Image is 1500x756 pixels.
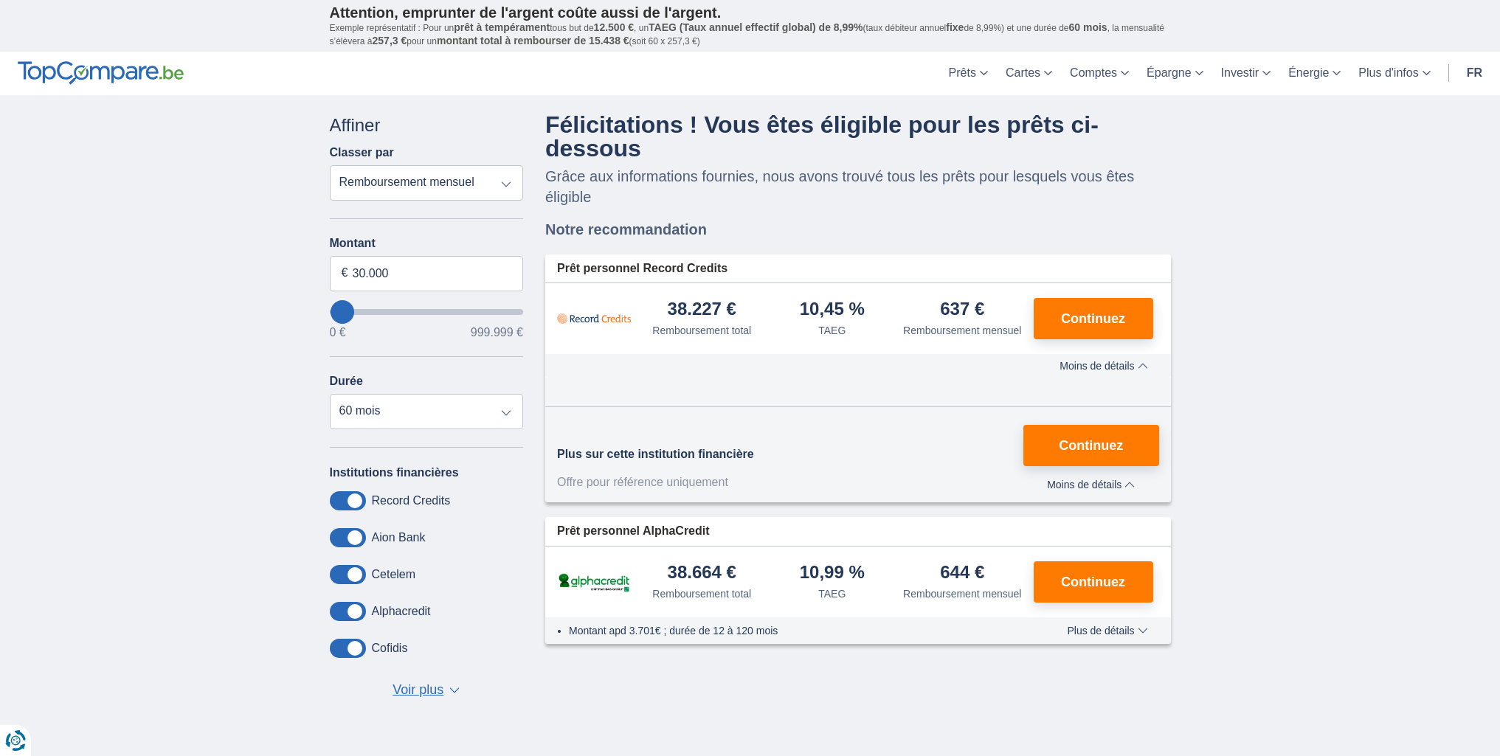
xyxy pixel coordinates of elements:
[652,323,751,338] div: Remboursement total
[330,466,459,479] label: Institutions financières
[557,523,710,540] span: Prêt personnel AlphaCredit
[545,166,1171,207] p: Grâce aux informations fournies, nous avons trouvé tous les prêts pour lesquels vous êtes éligible
[373,35,407,46] span: 257,3 €
[1034,298,1153,339] button: Continuez
[1034,561,1153,603] button: Continuez
[330,327,346,339] span: 0 €
[330,375,363,388] label: Durée
[800,300,865,320] div: 10,45 %
[1061,312,1125,325] span: Continuez
[1047,479,1135,490] span: Moins de détails
[1069,21,1107,33] span: 60 mois
[594,21,635,33] span: 12.500 €
[437,35,629,46] span: montant total à rembourser de 15.438 €
[330,309,524,315] input: wantToBorrow
[940,563,984,583] div: 644 €
[940,300,984,320] div: 637 €
[668,300,736,320] div: 38.227 €
[1048,360,1158,372] button: Moins de détails
[1349,52,1439,95] a: Plus d'infos
[557,446,772,463] div: Plus sur cette institution financière
[372,494,451,507] label: Record Credits
[1458,52,1491,95] a: fr
[342,265,348,282] span: €
[1138,52,1212,95] a: Épargne
[557,474,772,491] div: Offre pour référence uniquement
[1067,625,1147,636] span: Plus de détails
[372,642,408,655] label: Cofidis
[903,586,1021,601] div: Remboursement mensuel
[454,21,550,33] span: prêt à tempérament
[903,323,1021,338] div: Remboursement mensuel
[1059,439,1123,452] span: Continuez
[330,113,524,138] div: Affiner
[1056,625,1158,637] button: Plus de détails
[1023,474,1158,490] button: Moins de détails
[393,681,443,700] span: Voir plus
[557,571,631,594] img: pret personnel AlphaCredit
[372,531,426,544] label: Aion Bank
[557,300,631,337] img: pret personnel Record Credits
[1061,575,1125,589] span: Continuez
[1212,52,1280,95] a: Investir
[471,327,523,339] span: 999.999 €
[569,623,1024,638] li: Montant apd 3.701€ ; durée de 12 à 120 mois
[18,61,184,85] img: TopCompare
[818,586,846,601] div: TAEG
[997,52,1061,95] a: Cartes
[449,687,460,693] span: ▼
[940,52,997,95] a: Prêts
[1279,52,1349,95] a: Énergie
[372,568,416,581] label: Cetelem
[946,21,964,33] span: fixe
[545,113,1171,160] h4: Félicitations ! Vous êtes éligible pour les prêts ci-dessous
[557,260,727,277] span: Prêt personnel Record Credits
[800,563,865,583] div: 10,99 %
[330,4,1171,21] p: Attention, emprunter de l'argent coûte aussi de l'argent.
[818,323,846,338] div: TAEG
[1061,52,1138,95] a: Comptes
[372,605,431,618] label: Alphacredit
[1023,425,1158,466] button: Continuez
[1060,361,1147,371] span: Moins de détails
[330,21,1171,48] p: Exemple représentatif : Pour un tous but de , un (taux débiteur annuel de 8,99%) et une durée de ...
[388,680,464,701] button: Voir plus ▼
[330,146,394,159] label: Classer par
[649,21,863,33] span: TAEG (Taux annuel effectif global) de 8,99%
[668,563,736,583] div: 38.664 €
[652,586,751,601] div: Remboursement total
[330,237,524,250] label: Montant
